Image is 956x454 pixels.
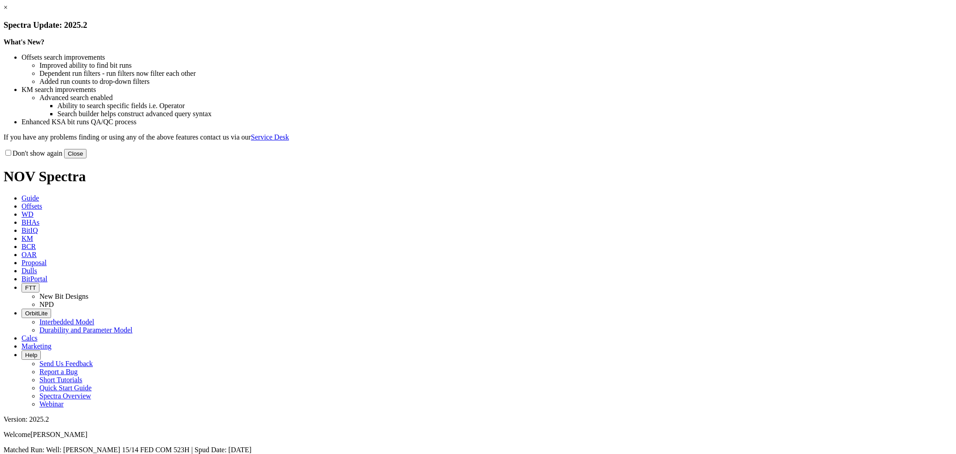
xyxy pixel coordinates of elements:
[22,202,42,210] span: Offsets
[22,86,952,94] li: KM search improvements
[39,292,88,300] a: New Bit Designs
[22,218,39,226] span: BHAs
[251,133,289,141] a: Service Desk
[39,360,93,367] a: Send Us Feedback
[22,118,952,126] li: Enhanced KSA bit runs QA/QC process
[4,168,952,185] h1: NOV Spectra
[22,251,37,258] span: OAR
[39,70,952,78] li: Dependent run filters - run filters now filter each other
[39,376,82,384] a: Short Tutorials
[22,275,48,283] span: BitPortal
[22,342,52,350] span: Marketing
[5,150,11,156] input: Don't show again
[39,326,133,334] a: Durability and Parameter Model
[22,235,33,242] span: KM
[22,259,47,266] span: Proposal
[25,284,36,291] span: FTT
[64,149,87,158] button: Close
[39,384,91,392] a: Quick Start Guide
[39,78,952,86] li: Added run counts to drop-down filters
[4,149,62,157] label: Don't show again
[4,446,44,454] span: Matched Run:
[22,334,38,342] span: Calcs
[30,431,87,438] span: [PERSON_NAME]
[22,210,34,218] span: WD
[22,243,36,250] span: BCR
[39,368,78,375] a: Report a Bug
[39,61,952,70] li: Improved ability to find bit runs
[22,227,38,234] span: BitIQ
[39,392,91,400] a: Spectra Overview
[22,267,37,275] span: Dulls
[57,110,952,118] li: Search builder helps construct advanced query syntax
[39,301,54,308] a: NPD
[4,415,952,423] div: Version: 2025.2
[39,94,952,102] li: Advanced search enabled
[22,194,39,202] span: Guide
[39,318,94,326] a: Interbedded Model
[22,53,952,61] li: Offsets search improvements
[4,38,44,46] strong: What's New?
[4,4,8,11] a: ×
[25,352,37,358] span: Help
[25,310,48,317] span: OrbitLite
[39,400,64,408] a: Webinar
[4,20,952,30] h3: Spectra Update: 2025.2
[4,133,952,141] p: If you have any problems finding or using any of the above features contact us via our
[57,102,952,110] li: Ability to search specific fields i.e. Operator
[4,431,952,439] p: Welcome
[46,446,251,454] span: Well: [PERSON_NAME] 15/14 FED COM 523H | Spud Date: [DATE]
